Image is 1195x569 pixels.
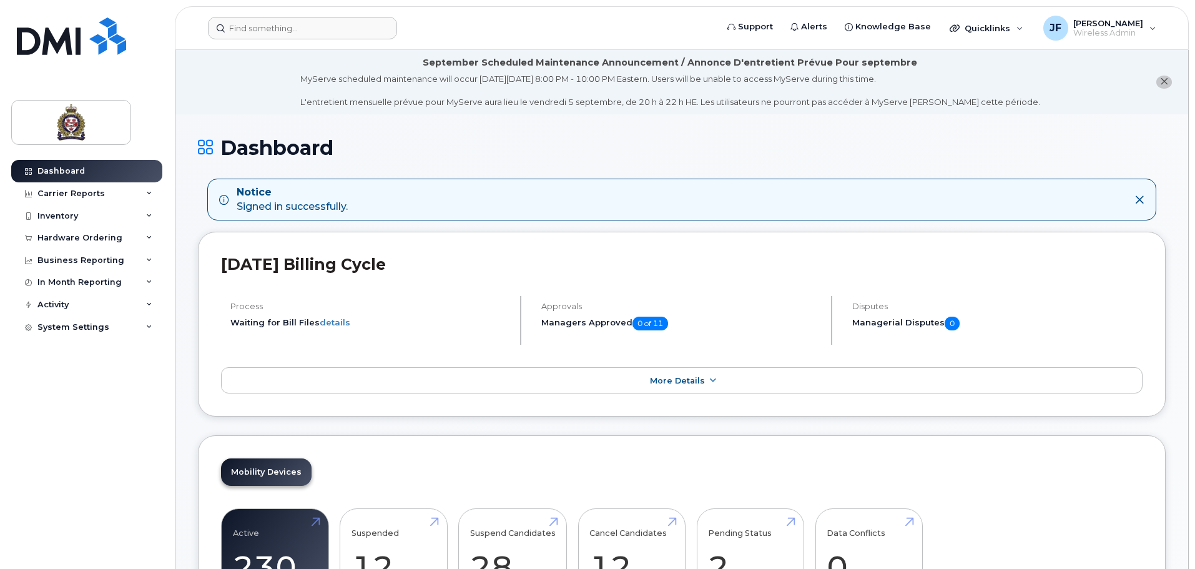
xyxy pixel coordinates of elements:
[541,317,820,330] h5: Managers Approved
[423,56,917,69] div: September Scheduled Maintenance Announcement / Annonce D'entretient Prévue Pour septembre
[632,317,668,330] span: 0 of 11
[230,317,509,329] li: Waiting for Bill Files
[650,376,705,385] span: More Details
[541,302,820,311] h4: Approvals
[852,317,1143,330] h5: Managerial Disputes
[237,186,348,214] div: Signed in successfully.
[320,317,350,327] a: details
[221,255,1143,274] h2: [DATE] Billing Cycle
[230,302,509,311] h4: Process
[1156,76,1172,89] button: close notification
[945,317,960,330] span: 0
[237,186,348,200] strong: Notice
[852,302,1143,311] h4: Disputes
[300,73,1040,108] div: MyServe scheduled maintenance will occur [DATE][DATE] 8:00 PM - 10:00 PM Eastern. Users will be u...
[198,137,1166,159] h1: Dashboard
[221,458,312,486] a: Mobility Devices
